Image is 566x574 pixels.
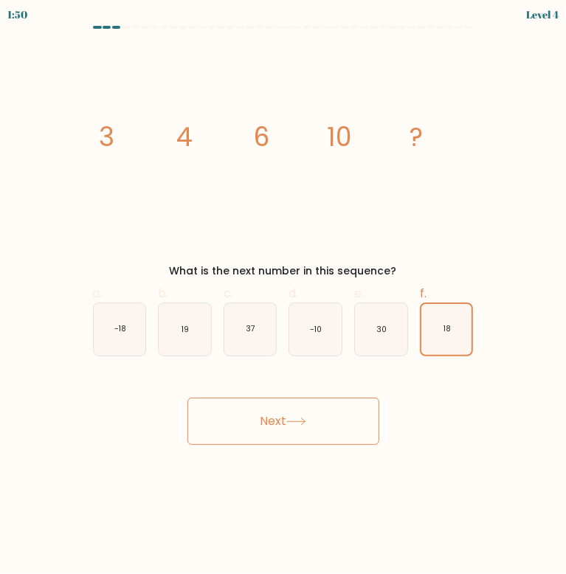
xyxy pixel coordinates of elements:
[376,324,387,335] text: 30
[354,285,364,302] span: e.
[311,324,322,335] text: -10
[326,119,351,155] tspan: 10
[246,324,255,335] text: 37
[224,285,233,302] span: c.
[289,285,298,302] span: d.
[7,7,27,22] div: 1:50
[420,285,427,302] span: f.
[114,324,126,335] text: -18
[410,119,423,155] tspan: ?
[93,285,103,302] span: a.
[182,324,189,335] text: 19
[176,119,192,155] tspan: 4
[526,7,559,22] div: Level 4
[99,119,114,155] tspan: 3
[444,324,451,335] text: 18
[90,263,477,279] div: What is the next number in this sequence?
[158,285,168,302] span: b.
[187,398,379,445] button: Next
[253,119,269,155] tspan: 6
